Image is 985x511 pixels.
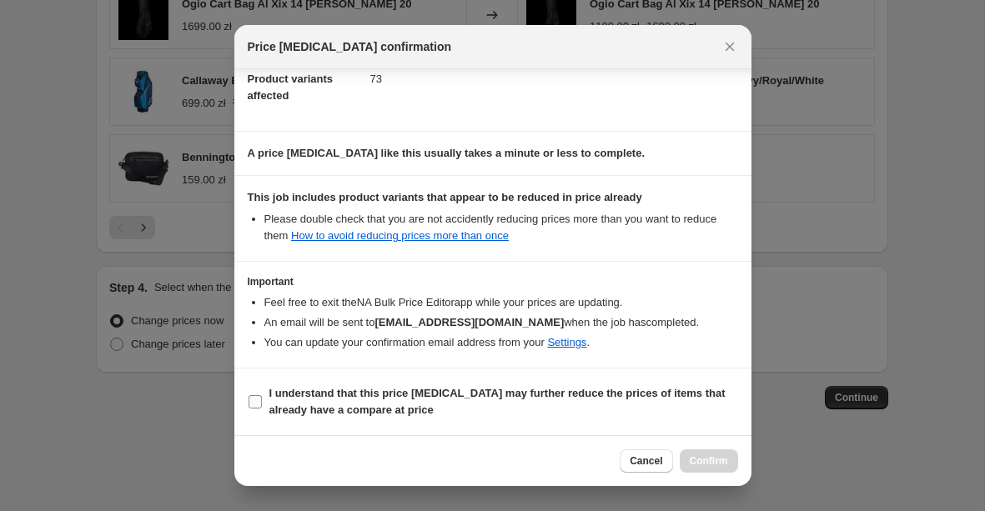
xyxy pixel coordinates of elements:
[264,314,738,331] li: An email will be sent to when the job has completed .
[718,35,741,58] button: Close
[269,387,726,416] b: I understand that this price [MEDICAL_DATA] may further reduce the prices of items that already h...
[248,275,738,288] h3: Important
[248,147,646,159] b: A price [MEDICAL_DATA] like this usually takes a minute or less to complete.
[264,211,738,244] li: Please double check that you are not accidently reducing prices more than you want to reduce them
[291,229,509,242] a: How to avoid reducing prices more than once
[248,191,642,203] b: This job includes product variants that appear to be reduced in price already
[264,334,738,351] li: You can update your confirmation email address from your .
[248,38,452,55] span: Price [MEDICAL_DATA] confirmation
[374,316,564,328] b: [EMAIL_ADDRESS][DOMAIN_NAME]
[620,449,672,473] button: Cancel
[248,73,334,102] span: Product variants affected
[630,454,662,468] span: Cancel
[370,57,738,101] dd: 73
[264,294,738,311] li: Feel free to exit the NA Bulk Price Editor app while your prices are updating.
[547,336,586,348] a: Settings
